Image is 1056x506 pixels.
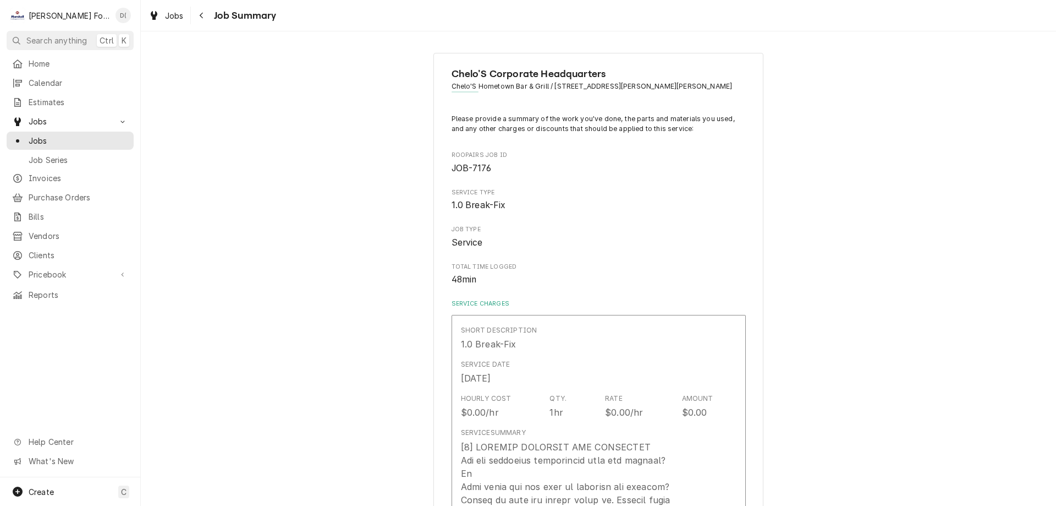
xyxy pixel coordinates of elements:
[7,112,134,130] a: Go to Jobs
[7,452,134,470] a: Go to What's New
[549,406,563,419] div: 1hr
[452,162,746,175] span: Roopairs Job ID
[452,225,746,249] div: Job Type
[29,58,128,69] span: Home
[7,169,134,187] a: Invoices
[7,74,134,92] a: Calendar
[452,199,746,212] span: Service Type
[10,8,25,23] div: M
[605,406,643,419] div: $0.00/hr
[29,289,128,301] span: Reports
[452,236,746,249] span: Job Type
[7,93,134,111] a: Estimates
[29,455,127,467] span: What's New
[121,486,127,498] span: C
[7,208,134,226] a: Bills
[29,154,128,166] span: Job Series
[7,246,134,264] a: Clients
[211,8,277,23] span: Job Summary
[452,188,746,197] span: Service Type
[7,433,134,451] a: Go to Help Center
[29,436,127,448] span: Help Center
[29,192,128,203] span: Purchase Orders
[29,77,128,89] span: Calendar
[29,172,128,184] span: Invoices
[7,188,134,206] a: Purchase Orders
[605,394,623,404] div: Rate
[452,151,746,175] div: Roopairs Job ID
[29,116,112,127] span: Jobs
[7,31,134,50] button: Search anythingCtrlK
[452,263,746,271] span: Total Time Logged
[116,8,131,23] div: Derek Testa (81)'s Avatar
[452,151,746,160] span: Roopairs Job ID
[461,338,516,351] div: 1.0 Break-Fix
[682,406,707,419] div: $0.00
[165,10,184,21] span: Jobs
[7,286,134,304] a: Reports
[29,269,112,280] span: Pricebook
[122,35,127,46] span: K
[7,55,134,73] a: Home
[100,35,114,46] span: Ctrl
[29,211,128,222] span: Bills
[193,7,211,24] button: Navigate back
[7,132,134,150] a: Jobs
[452,274,477,285] span: 48min
[461,406,499,419] div: $0.00/hr
[549,394,566,404] div: Qty.
[682,394,713,404] div: Amount
[452,263,746,286] div: Total Time Logged
[29,487,54,497] span: Create
[452,300,746,308] label: Service Charges
[461,428,526,438] div: Service Summary
[452,67,746,81] span: Name
[29,96,128,108] span: Estimates
[452,200,506,210] span: 1.0 Break-Fix
[29,230,128,242] span: Vendors
[144,7,188,25] a: Jobs
[29,249,128,261] span: Clients
[116,8,131,23] div: D(
[461,372,491,385] div: [DATE]
[29,10,109,21] div: [PERSON_NAME] Food Equipment Service
[452,163,491,173] span: JOB-7176
[452,67,746,100] div: Client Information
[461,394,512,404] div: Hourly Cost
[7,227,134,245] a: Vendors
[29,135,128,146] span: Jobs
[461,360,510,369] div: Service Date
[26,35,87,46] span: Search anything
[7,265,134,284] a: Go to Pricebook
[452,237,483,248] span: Service
[10,8,25,23] div: Marshall Food Equipment Service's Avatar
[452,81,746,91] span: Address
[461,325,537,335] div: Short Description
[452,273,746,286] span: Total Time Logged
[452,188,746,212] div: Service Type
[452,114,746,134] p: Please provide a summary of the work you've done, the parts and materials you used, and any other...
[7,151,134,169] a: Job Series
[452,225,746,234] span: Job Type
